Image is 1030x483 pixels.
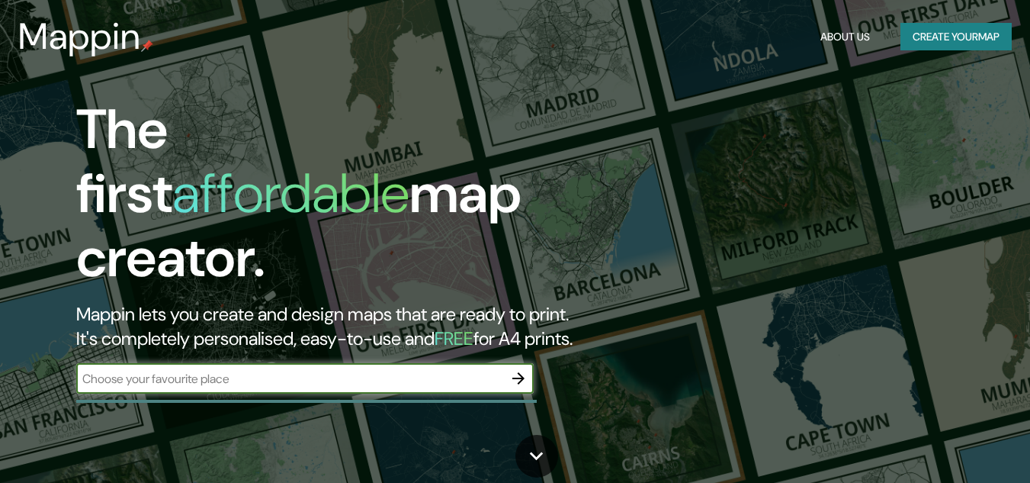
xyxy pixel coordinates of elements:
[435,327,473,350] h5: FREE
[76,98,592,302] h1: The first map creator.
[894,423,1013,466] iframe: Help widget launcher
[18,15,141,58] h3: Mappin
[141,40,153,52] img: mappin-pin
[900,23,1012,51] button: Create yourmap
[172,158,409,229] h1: affordable
[76,370,503,388] input: Choose your favourite place
[76,302,592,351] h2: Mappin lets you create and design maps that are ready to print. It's completely personalised, eas...
[814,23,876,51] button: About Us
